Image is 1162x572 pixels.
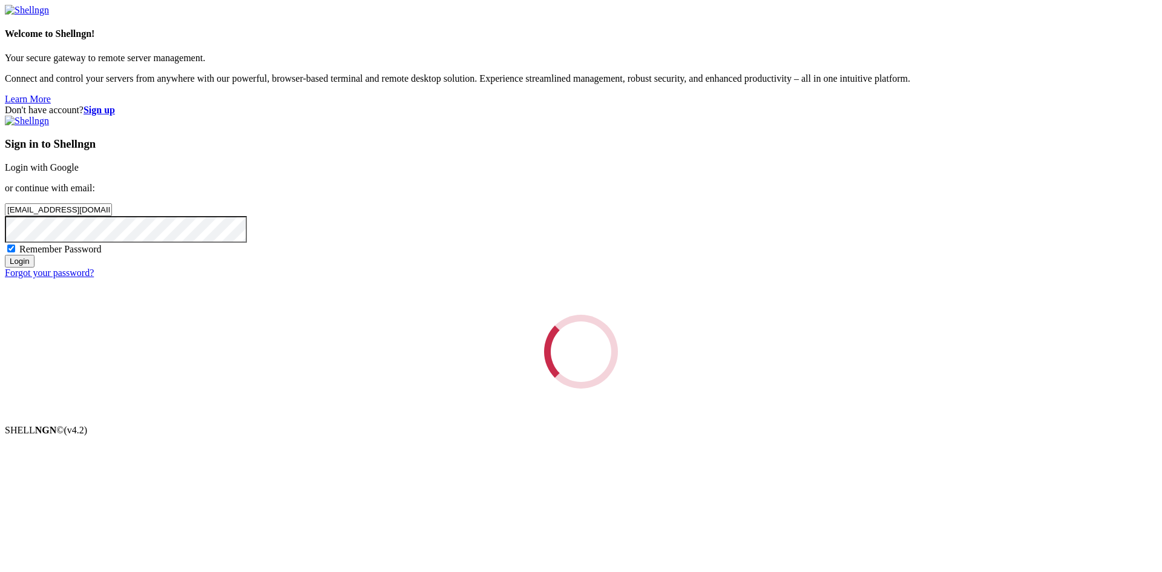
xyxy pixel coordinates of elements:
span: Remember Password [19,244,102,254]
b: NGN [35,425,57,435]
img: Shellngn [5,5,49,16]
span: 4.2.0 [64,425,88,435]
p: Your secure gateway to remote server management. [5,53,1157,64]
input: Remember Password [7,245,15,252]
h3: Sign in to Shellngn [5,137,1157,151]
input: Email address [5,203,112,216]
div: Loading... [544,315,618,389]
div: Don't have account? [5,105,1157,116]
span: SHELL © [5,425,87,435]
p: or continue with email: [5,183,1157,194]
a: Login with Google [5,162,79,173]
a: Sign up [84,105,115,115]
a: Learn More [5,94,51,104]
input: Login [5,255,34,268]
p: Connect and control your servers from anywhere with our powerful, browser-based terminal and remo... [5,73,1157,84]
img: Shellngn [5,116,49,127]
a: Forgot your password? [5,268,94,278]
h4: Welcome to Shellngn! [5,28,1157,39]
